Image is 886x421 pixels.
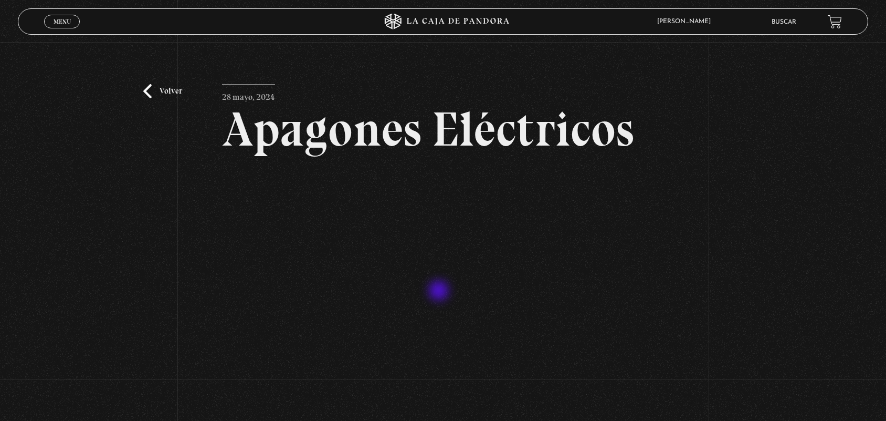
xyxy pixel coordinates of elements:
span: Menu [54,18,71,25]
a: View your shopping cart [828,15,842,29]
a: Volver [143,84,182,98]
span: [PERSON_NAME] [652,18,721,25]
span: Cerrar [50,27,75,35]
iframe: Dailymotion video player – Prepper: Apagones Electricos (50) [222,169,664,418]
p: 28 mayo, 2024 [222,84,275,105]
a: Buscar [772,19,796,25]
h2: Apagones Eléctricos [222,105,664,153]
